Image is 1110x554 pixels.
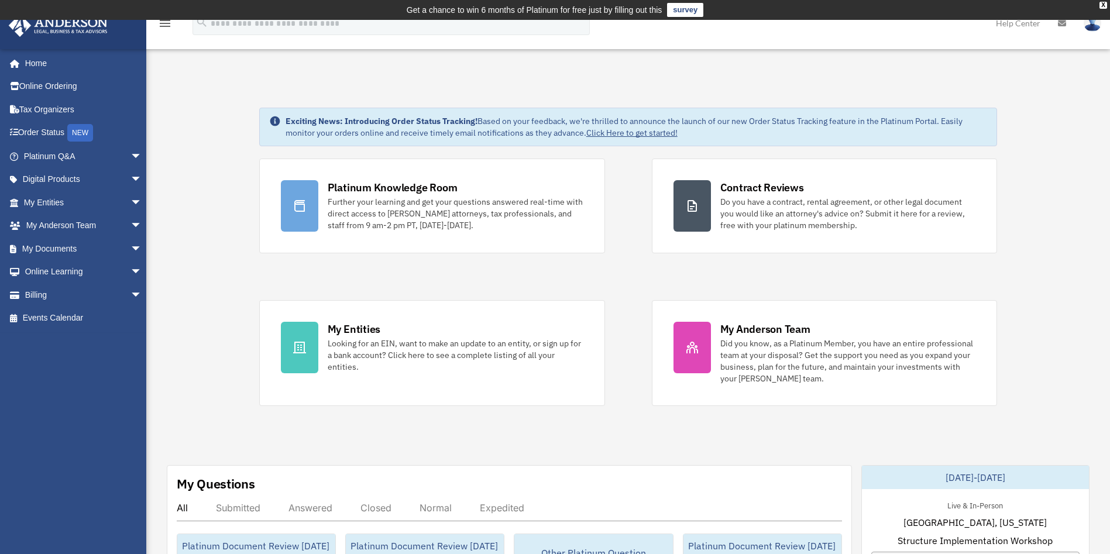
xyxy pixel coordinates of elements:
strong: Exciting News: Introducing Order Status Tracking! [286,116,477,126]
div: Closed [360,502,391,514]
span: arrow_drop_down [130,283,154,307]
div: My Questions [177,475,255,493]
div: [DATE]-[DATE] [862,466,1089,489]
a: My Entities Looking for an EIN, want to make an update to an entity, or sign up for a bank accoun... [259,300,605,406]
div: Do you have a contract, rental agreement, or other legal document you would like an attorney's ad... [720,196,976,231]
span: arrow_drop_down [130,237,154,261]
a: Platinum Q&Aarrow_drop_down [8,144,160,168]
span: Structure Implementation Workshop [898,534,1053,548]
a: menu [158,20,172,30]
div: My Entities [328,322,380,336]
a: My Documentsarrow_drop_down [8,237,160,260]
div: Get a chance to win 6 months of Platinum for free just by filling out this [407,3,662,17]
div: Expedited [480,502,524,514]
div: Looking for an EIN, want to make an update to an entity, or sign up for a bank account? Click her... [328,338,583,373]
span: arrow_drop_down [130,191,154,215]
a: Events Calendar [8,307,160,330]
div: Live & In-Person [938,498,1012,511]
span: [GEOGRAPHIC_DATA], [US_STATE] [903,515,1047,529]
div: Platinum Knowledge Room [328,180,458,195]
a: Home [8,51,154,75]
span: arrow_drop_down [130,260,154,284]
a: My Anderson Team Did you know, as a Platinum Member, you have an entire professional team at your... [652,300,998,406]
a: Tax Organizers [8,98,160,121]
span: arrow_drop_down [130,214,154,238]
div: Based on your feedback, we're thrilled to announce the launch of our new Order Status Tracking fe... [286,115,988,139]
span: arrow_drop_down [130,168,154,192]
a: survey [667,3,703,17]
img: User Pic [1084,15,1101,32]
div: Did you know, as a Platinum Member, you have an entire professional team at your disposal? Get th... [720,338,976,384]
div: Contract Reviews [720,180,804,195]
a: Online Ordering [8,75,160,98]
a: Order StatusNEW [8,121,160,145]
i: search [195,16,208,29]
a: Contract Reviews Do you have a contract, rental agreement, or other legal document you would like... [652,159,998,253]
div: All [177,502,188,514]
div: close [1099,2,1107,9]
img: Anderson Advisors Platinum Portal [5,14,111,37]
div: Further your learning and get your questions answered real-time with direct access to [PERSON_NAM... [328,196,583,231]
a: My Anderson Teamarrow_drop_down [8,214,160,238]
div: Normal [420,502,452,514]
div: NEW [67,124,93,142]
div: Submitted [216,502,260,514]
a: Platinum Knowledge Room Further your learning and get your questions answered real-time with dire... [259,159,605,253]
div: My Anderson Team [720,322,810,336]
a: Digital Productsarrow_drop_down [8,168,160,191]
a: Click Here to get started! [586,128,678,138]
a: Online Learningarrow_drop_down [8,260,160,284]
a: Billingarrow_drop_down [8,283,160,307]
a: My Entitiesarrow_drop_down [8,191,160,214]
i: menu [158,16,172,30]
div: Answered [288,502,332,514]
span: arrow_drop_down [130,144,154,168]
